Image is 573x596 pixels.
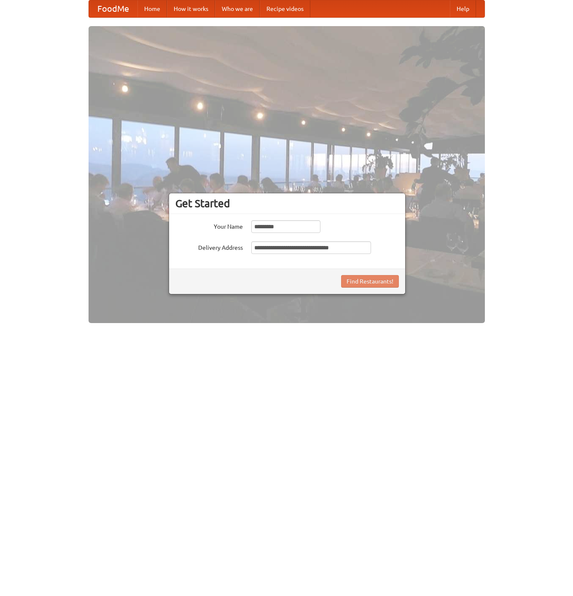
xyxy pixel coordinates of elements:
[89,0,137,17] a: FoodMe
[175,241,243,252] label: Delivery Address
[341,275,399,288] button: Find Restaurants!
[137,0,167,17] a: Home
[215,0,260,17] a: Who we are
[450,0,476,17] a: Help
[175,220,243,231] label: Your Name
[167,0,215,17] a: How it works
[260,0,310,17] a: Recipe videos
[175,197,399,210] h3: Get Started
